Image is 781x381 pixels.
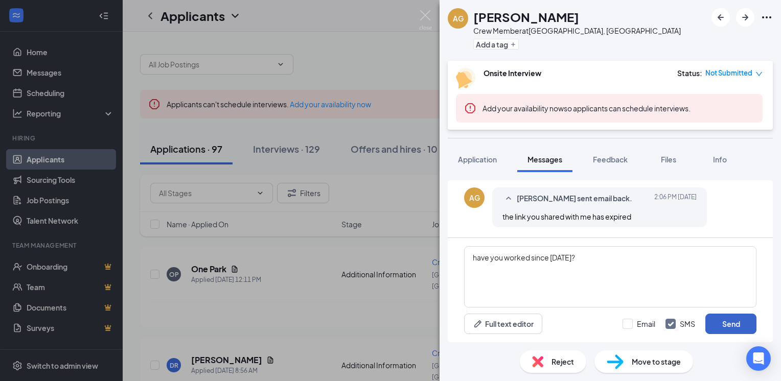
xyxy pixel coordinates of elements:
[715,11,727,23] svg: ArrowLeftNew
[593,155,628,164] span: Feedback
[705,314,756,334] button: Send
[677,68,702,78] div: Status :
[661,155,676,164] span: Files
[527,155,562,164] span: Messages
[755,70,763,78] span: down
[464,246,756,307] textarea: have you worked since [DATE]?
[502,212,631,221] span: the link you shared with me has expired
[473,39,519,50] button: PlusAdd a tag
[510,41,516,47] svg: Plus
[473,8,579,26] h1: [PERSON_NAME]
[483,103,564,113] button: Add your availability now
[746,346,771,371] div: Open Intercom Messenger
[705,68,752,78] span: Not Submitted
[713,155,727,164] span: Info
[739,11,751,23] svg: ArrowRight
[473,319,483,329] svg: Pen
[736,8,754,27] button: ArrowRight
[483,104,691,113] span: so applicants can schedule interviews.
[453,13,464,23] div: AG
[458,155,497,164] span: Application
[469,193,480,203] div: AG
[517,193,632,205] span: [PERSON_NAME] sent email back.
[552,356,574,367] span: Reject
[484,68,541,78] b: Onsite Interview
[761,11,773,23] svg: Ellipses
[473,26,681,36] div: Crew Member at [GEOGRAPHIC_DATA], [GEOGRAPHIC_DATA]
[464,102,476,114] svg: Error
[502,193,515,205] svg: SmallChevronUp
[632,356,681,367] span: Move to stage
[711,8,730,27] button: ArrowLeftNew
[464,314,542,334] button: Full text editorPen
[654,193,697,205] span: [DATE] 2:06 PM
